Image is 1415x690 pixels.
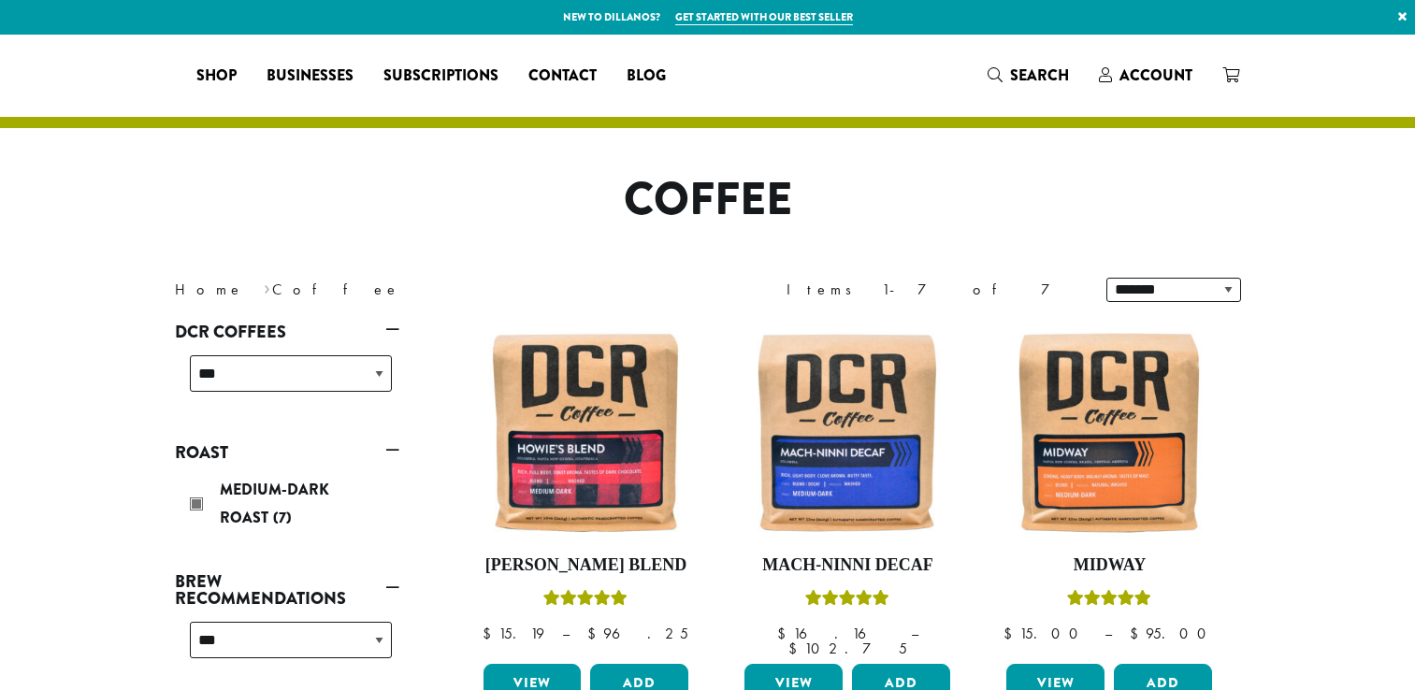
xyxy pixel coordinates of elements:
[175,468,399,543] div: Roast
[1067,587,1151,615] div: Rated 5.00 out of 5
[1003,624,1019,643] span: $
[479,325,694,656] a: [PERSON_NAME] BlendRated 4.67 out of 5
[627,65,666,88] span: Blog
[740,325,955,656] a: Mach-Ninni DecafRated 5.00 out of 5
[1105,624,1112,643] span: –
[483,624,544,643] bdi: 15.19
[264,272,270,301] span: ›
[787,279,1078,301] div: Items 1-7 of 7
[478,325,693,540] img: Howies-Blend-12oz-300x300.jpg
[740,325,955,540] img: Mach-Ninni-Decaf-12oz-300x300.jpg
[175,279,680,301] nav: Breadcrumb
[777,624,893,643] bdi: 16.16
[196,65,237,88] span: Shop
[273,507,292,528] span: (7)
[805,587,889,615] div: Rated 5.00 out of 5
[175,614,399,681] div: Brew Recommendations
[267,65,354,88] span: Businesses
[788,639,804,658] span: $
[675,9,853,25] a: Get started with our best seller
[1002,325,1217,656] a: MidwayRated 5.00 out of 5
[1119,65,1192,86] span: Account
[1002,325,1217,540] img: Midway-12oz-300x300.jpg
[1002,555,1217,576] h4: Midway
[161,173,1255,227] h1: Coffee
[1130,624,1215,643] bdi: 95.00
[1003,624,1087,643] bdi: 15.00
[175,280,244,299] a: Home
[175,566,399,614] a: Brew Recommendations
[220,479,329,528] span: Medium-Dark Roast
[175,348,399,414] div: DCR Coffees
[587,624,603,643] span: $
[973,60,1084,91] a: Search
[777,624,793,643] span: $
[587,624,688,643] bdi: 96.25
[175,316,399,348] a: DCR Coffees
[543,587,628,615] div: Rated 4.67 out of 5
[483,624,498,643] span: $
[740,555,955,576] h4: Mach-Ninni Decaf
[1130,624,1146,643] span: $
[528,65,597,88] span: Contact
[479,555,694,576] h4: [PERSON_NAME] Blend
[911,624,918,643] span: –
[175,437,399,468] a: Roast
[788,639,907,658] bdi: 102.75
[181,61,252,91] a: Shop
[562,624,570,643] span: –
[383,65,498,88] span: Subscriptions
[1010,65,1069,86] span: Search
